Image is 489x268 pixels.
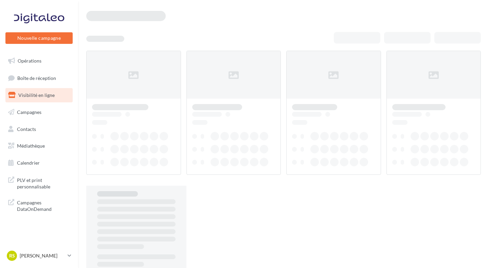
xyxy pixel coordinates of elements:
span: Campagnes DataOnDemand [17,198,70,213]
span: Contacts [17,126,36,132]
span: PLV et print personnalisable [17,175,70,190]
span: Campagnes [17,109,41,115]
a: Médiathèque [4,139,74,153]
a: Campagnes [4,105,74,119]
span: Boîte de réception [17,75,56,81]
button: Nouvelle campagne [5,32,73,44]
a: Opérations [4,54,74,68]
span: Visibilité en ligne [18,92,55,98]
span: Opérations [18,58,41,64]
span: Médiathèque [17,143,45,149]
p: [PERSON_NAME] [20,252,65,259]
span: Calendrier [17,160,40,166]
a: Contacts [4,122,74,136]
a: Boîte de réception [4,71,74,85]
a: Calendrier [4,156,74,170]
a: PLV et print personnalisable [4,173,74,193]
a: RS [PERSON_NAME] [5,249,73,262]
span: RS [9,252,15,259]
a: Campagnes DataOnDemand [4,195,74,215]
a: Visibilité en ligne [4,88,74,102]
